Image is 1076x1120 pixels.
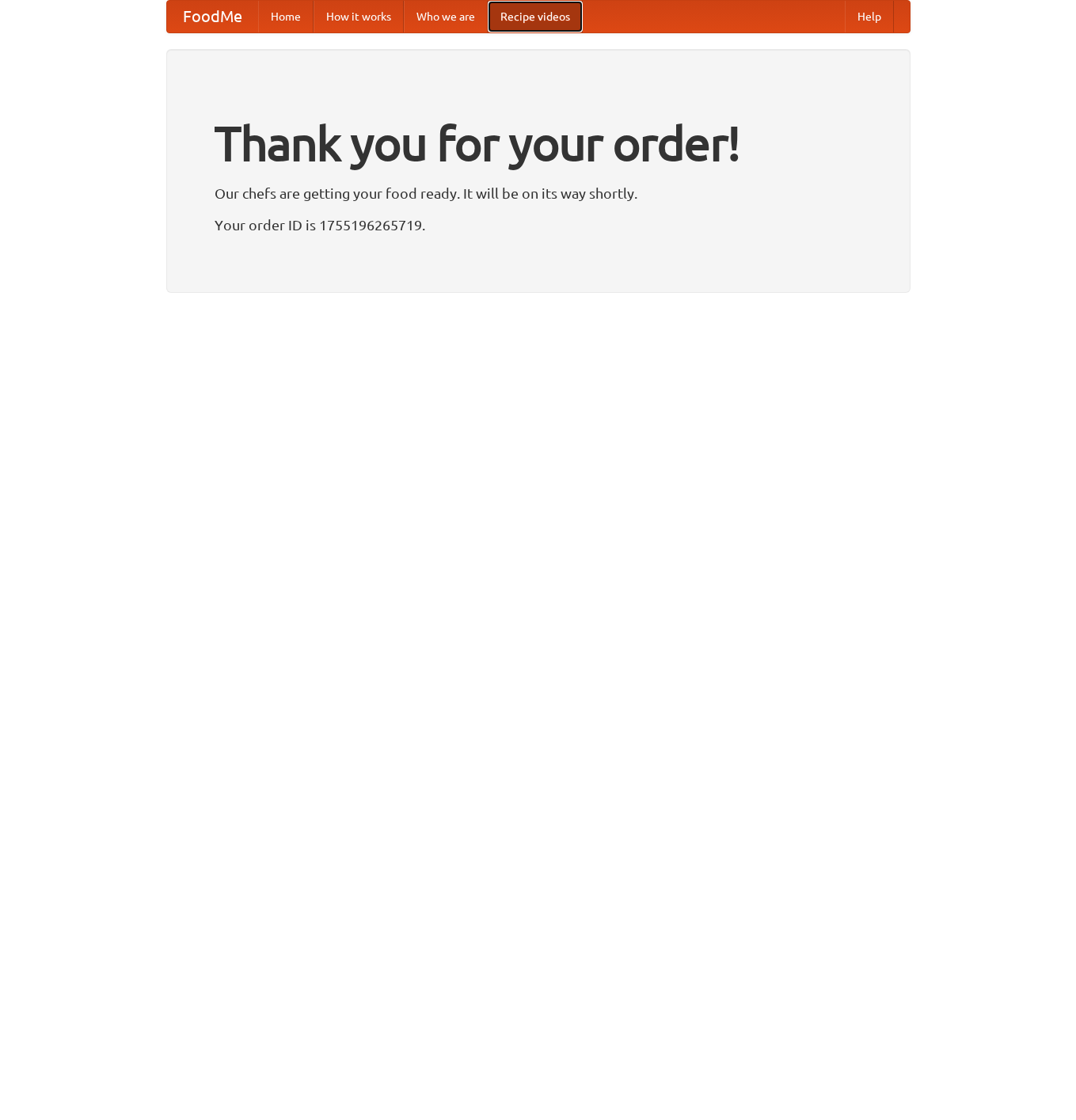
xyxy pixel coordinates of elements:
[314,1,404,32] a: How it works
[488,1,583,32] a: Recipe videos
[215,213,862,237] p: Your order ID is 1755196265719.
[404,1,488,32] a: Who we are
[167,1,258,32] a: FoodMe
[215,181,862,205] p: Our chefs are getting your food ready. It will be on its way shortly.
[845,1,894,32] a: Help
[258,1,314,32] a: Home
[215,105,862,181] h1: Thank you for your order!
